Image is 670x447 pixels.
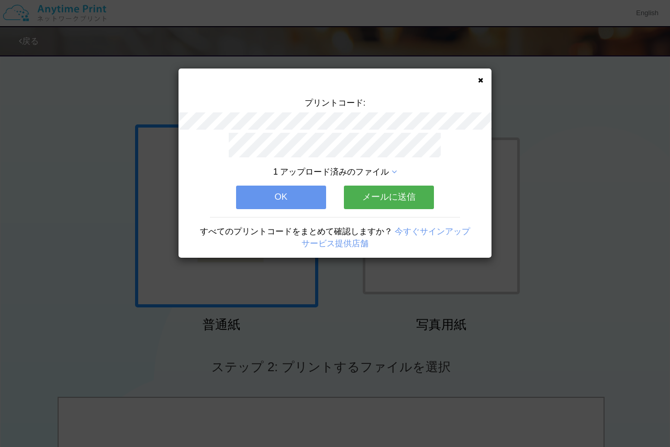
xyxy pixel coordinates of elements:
a: サービス提供店舗 [301,239,368,248]
span: プリントコード: [305,98,365,107]
span: 1 アップロード済みのファイル [273,167,389,176]
a: 今すぐサインアップ [395,227,470,236]
span: すべてのプリントコードをまとめて確認しますか？ [200,227,393,236]
button: OK [236,186,326,209]
button: メールに送信 [344,186,434,209]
